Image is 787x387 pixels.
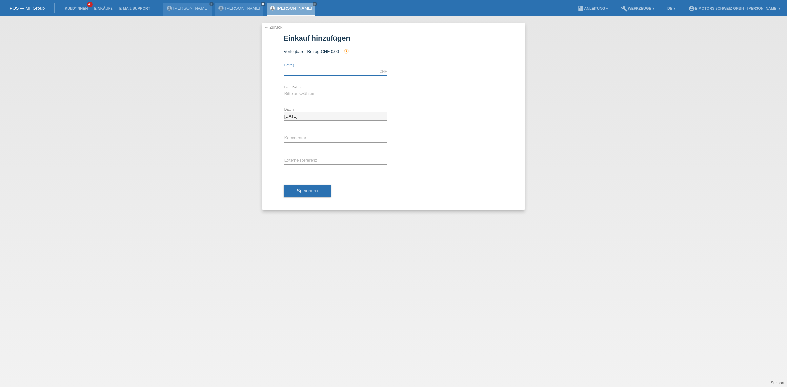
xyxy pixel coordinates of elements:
[91,6,116,10] a: Einkäufe
[685,6,784,10] a: account_circleE-Motors Schweiz GmbH - [PERSON_NAME] ▾
[313,2,317,6] a: close
[321,49,339,54] span: CHF 0.00
[284,34,503,42] h1: Einkauf hinzufügen
[688,5,695,12] i: account_circle
[264,25,282,29] a: ← Zurück
[210,2,213,6] i: close
[261,2,265,6] i: close
[225,6,260,10] a: [PERSON_NAME]
[771,381,784,385] a: Support
[621,5,628,12] i: build
[577,5,584,12] i: book
[379,69,387,73] div: CHF
[574,6,611,10] a: bookAnleitung ▾
[61,6,91,10] a: Kund*innen
[277,6,312,10] a: [PERSON_NAME]
[297,188,318,193] span: Speichern
[340,49,349,54] span: Seit der Autorisierung wurde ein Einkauf hinzugefügt, welcher eine zukünftige Autorisierung und d...
[209,2,214,6] a: close
[664,6,678,10] a: DE ▾
[116,6,153,10] a: E-Mail Support
[261,2,265,6] a: close
[87,2,93,7] span: 41
[284,49,503,54] div: Verfügbarer Betrag:
[284,185,331,197] button: Speichern
[173,6,209,10] a: [PERSON_NAME]
[313,2,316,6] i: close
[10,6,45,10] a: POS — MF Group
[618,6,657,10] a: buildWerkzeuge ▾
[344,49,349,54] i: history_toggle_off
